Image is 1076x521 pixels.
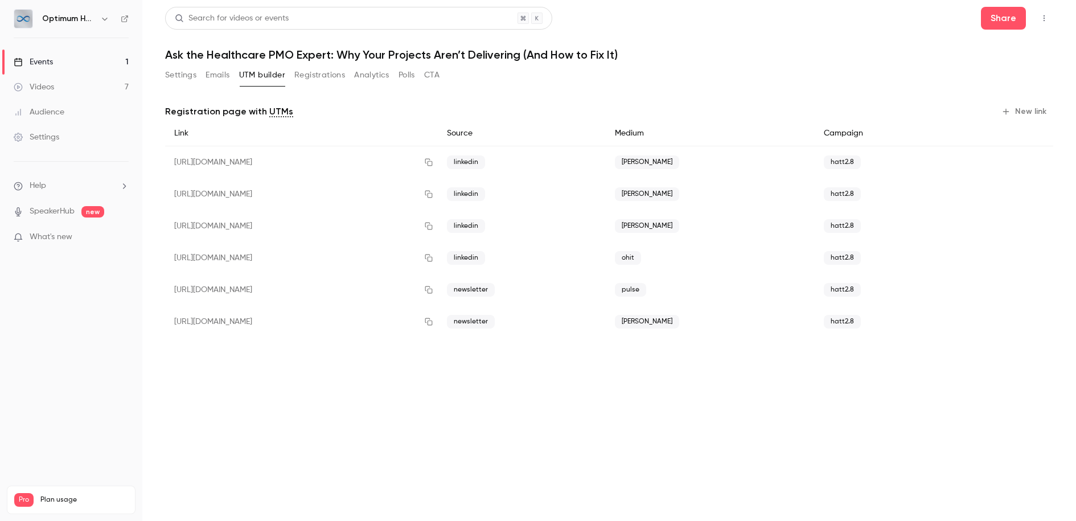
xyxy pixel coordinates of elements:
[447,187,485,201] span: linkedin
[815,121,960,146] div: Campaign
[165,274,438,306] div: [URL][DOMAIN_NAME]
[824,187,861,201] span: hatt2.8
[14,56,53,68] div: Events
[30,206,75,218] a: SpeakerHub
[239,66,285,84] button: UTM builder
[40,495,128,504] span: Plan usage
[424,66,440,84] button: CTA
[354,66,389,84] button: Analytics
[824,283,861,297] span: hatt2.8
[14,180,129,192] li: help-dropdown-opener
[115,232,129,243] iframe: Noticeable Trigger
[165,178,438,210] div: [URL][DOMAIN_NAME]
[175,13,289,24] div: Search for videos or events
[615,251,641,265] span: ohit
[615,315,679,329] span: [PERSON_NAME]
[447,251,485,265] span: linkedin
[14,10,32,28] img: Optimum Healthcare IT
[615,187,679,201] span: [PERSON_NAME]
[269,105,293,118] a: UTMs
[824,315,861,329] span: hatt2.8
[824,251,861,265] span: hatt2.8
[81,206,104,218] span: new
[165,121,438,146] div: Link
[824,155,861,169] span: hatt2.8
[165,66,196,84] button: Settings
[30,180,46,192] span: Help
[165,242,438,274] div: [URL][DOMAIN_NAME]
[165,48,1053,61] h1: Ask the Healthcare PMO Expert: Why Your Projects Aren’t Delivering (And How to Fix It)
[14,132,59,143] div: Settings
[42,13,96,24] h6: Optimum Healthcare IT
[30,231,72,243] span: What's new
[447,315,495,329] span: newsletter
[447,155,485,169] span: linkedin
[606,121,815,146] div: Medium
[165,306,438,338] div: [URL][DOMAIN_NAME]
[447,219,485,233] span: linkedin
[294,66,345,84] button: Registrations
[206,66,229,84] button: Emails
[165,210,438,242] div: [URL][DOMAIN_NAME]
[14,493,34,507] span: Pro
[615,155,679,169] span: [PERSON_NAME]
[981,7,1026,30] button: Share
[997,102,1053,121] button: New link
[14,81,54,93] div: Videos
[14,106,64,118] div: Audience
[447,283,495,297] span: newsletter
[438,121,605,146] div: Source
[824,219,861,233] span: hatt2.8
[165,146,438,179] div: [URL][DOMAIN_NAME]
[165,105,293,118] p: Registration page with
[615,283,646,297] span: pulse
[615,219,679,233] span: [PERSON_NAME]
[399,66,415,84] button: Polls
